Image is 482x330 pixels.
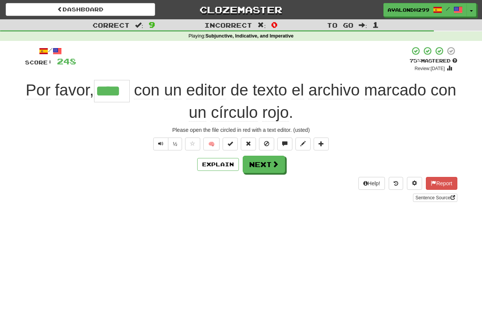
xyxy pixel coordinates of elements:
button: Play sentence audio (ctl+space) [153,138,168,150]
small: Review: [DATE] [414,66,445,71]
button: Set this sentence to 100% Mastered (alt+m) [223,138,238,150]
span: : [359,22,367,28]
button: Help! [358,177,385,190]
span: círculo [211,103,258,122]
div: Mastered [410,58,457,64]
span: : [257,22,266,28]
span: . [130,81,457,122]
span: To go [327,21,353,29]
button: Favorite sentence (alt+f) [185,138,200,150]
span: : [135,22,143,28]
span: favor [55,81,89,99]
button: Report [426,177,457,190]
span: un [189,103,207,122]
span: 9 [149,20,155,29]
span: 1 [372,20,379,29]
span: Score: [25,59,52,66]
span: con [430,81,456,99]
a: Avalondh299 / [383,3,467,17]
div: Text-to-speech controls [152,138,182,150]
button: Explain [197,158,239,171]
a: Sentence Source [413,194,457,202]
button: Ignore sentence (alt+i) [259,138,274,150]
span: 75 % [410,58,421,64]
span: editor [186,81,226,99]
a: Clozemaster [166,3,316,16]
span: Incorrect [204,21,252,29]
span: Correct [93,21,130,29]
button: Round history (alt+y) [389,177,403,190]
span: con [134,81,160,99]
span: el [292,81,304,99]
div: / [25,46,76,56]
button: 🧠 [203,138,220,150]
button: Add to collection (alt+a) [314,138,329,150]
button: Reset to 0% Mastered (alt+r) [241,138,256,150]
span: 0 [271,20,278,29]
a: Dashboard [6,3,155,16]
button: ½ [168,138,182,150]
span: de [231,81,248,99]
span: 248 [57,56,76,66]
span: texto [253,81,287,99]
span: marcado [364,81,426,99]
span: , [26,81,94,99]
span: Por [26,81,50,99]
div: Please open the file circled in red with a text editor. (usted) [25,126,457,134]
button: Next [243,156,285,173]
strong: Subjunctive, Indicative, and Imperative [206,33,294,39]
span: Avalondh299 [388,6,429,13]
button: Edit sentence (alt+d) [295,138,311,150]
span: un [164,81,182,99]
span: rojo [262,103,289,122]
button: Discuss sentence (alt+u) [277,138,292,150]
span: archivo [308,81,360,99]
span: / [446,6,450,11]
